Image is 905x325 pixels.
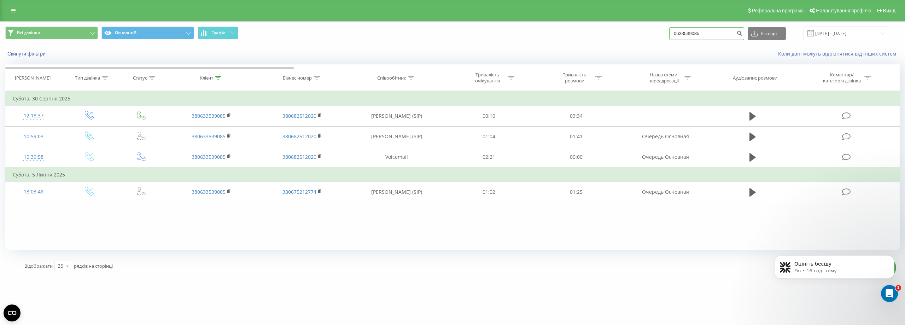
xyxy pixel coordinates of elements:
button: Експорт [748,27,786,40]
div: 10:59:03 [13,130,54,144]
span: Відображати [24,263,53,269]
a: 380633539085 [192,112,226,119]
a: 380682512020 [282,153,316,160]
span: 1 [895,285,901,291]
td: [PERSON_NAME] (SIP) [348,182,445,202]
td: Очередь Основная [620,182,711,202]
div: 25 [58,262,63,269]
iframe: Intercom live chat [881,285,898,302]
td: [PERSON_NAME] (SIP) [348,106,445,126]
td: 00:10 [445,106,533,126]
a: 380633539085 [192,188,226,195]
a: 380675212774 [282,188,316,195]
td: 00:00 [533,147,620,168]
td: 01:04 [445,126,533,147]
span: Налаштування профілю [816,8,871,13]
td: Очередь Основная [620,147,711,168]
td: 02:21 [445,147,533,168]
div: Бізнес номер [283,75,312,81]
span: Вихід [883,8,895,13]
div: Тип дзвінка [75,75,100,81]
span: Реферальна програма [752,8,804,13]
div: Статус [133,75,147,81]
a: 380633539085 [192,133,226,140]
div: Тривалість розмови [556,72,594,84]
a: Коли дані можуть відрізнятися вiд інших систем [778,50,900,57]
input: Пошук за номером [669,27,744,40]
span: рядків на сторінці [74,263,113,269]
div: 12:18:37 [13,109,54,123]
span: Всі дзвінки [17,30,40,36]
button: Всі дзвінки [5,27,98,39]
span: Графік [211,30,225,35]
button: Скинути фільтри [5,51,49,57]
td: Voicemail [348,147,445,168]
td: [PERSON_NAME] (SIP) [348,126,445,147]
div: Коментар/категорія дзвінка [821,72,863,84]
div: 10:39:58 [13,150,54,164]
td: 01:41 [533,126,620,147]
td: 03:34 [533,106,620,126]
div: Співробітник [377,75,406,81]
div: Назва схеми переадресації [645,72,683,84]
a: 380682512020 [282,112,316,119]
button: Графік [198,27,238,39]
td: Субота, 30 Серпня 2025 [6,92,900,106]
div: Тривалість очікування [468,72,506,84]
iframe: Intercom notifications повідомлення [764,240,905,306]
button: Open CMP widget [4,304,21,321]
div: Аудіозапис розмови [733,75,777,81]
div: 13:03:49 [13,185,54,199]
td: Очередь Основная [620,126,711,147]
td: 01:25 [533,182,620,202]
a: 380633539085 [192,153,226,160]
button: Основний [101,27,194,39]
div: [PERSON_NAME] [15,75,51,81]
td: 01:02 [445,182,533,202]
a: 380682512020 [282,133,316,140]
td: Субота, 5 Липня 2025 [6,168,900,182]
div: Клієнт [200,75,213,81]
